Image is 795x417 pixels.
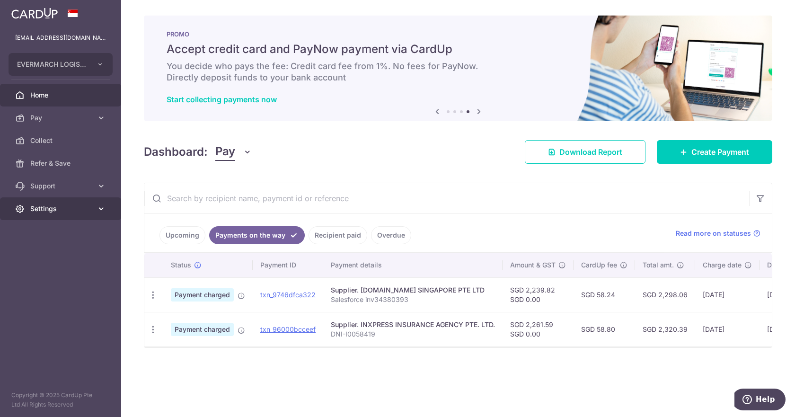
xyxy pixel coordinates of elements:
[525,140,645,164] a: Download Report
[209,226,305,244] a: Payments on the way
[581,260,617,270] span: CardUp fee
[331,320,495,329] div: Supplier. INXPRESS INSURANCE AGENCY PTE. LTD.
[734,389,786,412] iframe: Opens a widget where you can find more information
[574,312,635,346] td: SGD 58.80
[331,329,495,339] p: DNI-I0058419
[215,143,252,161] button: Pay
[635,312,695,346] td: SGD 2,320.39
[323,253,503,277] th: Payment details
[30,159,93,168] span: Refer & Save
[15,33,106,43] p: [EMAIL_ADDRESS][DOMAIN_NAME]
[676,229,760,238] a: Read more on statuses
[30,204,93,213] span: Settings
[167,42,750,57] h5: Accept credit card and PayNow payment via CardUp
[503,312,574,346] td: SGD 2,261.59 SGD 0.00
[30,136,93,145] span: Collect
[167,30,750,38] p: PROMO
[703,260,742,270] span: Charge date
[559,146,622,158] span: Download Report
[171,323,234,336] span: Payment charged
[30,181,93,191] span: Support
[171,260,191,270] span: Status
[30,90,93,100] span: Home
[503,277,574,312] td: SGD 2,239.82 SGD 0.00
[643,260,674,270] span: Total amt.
[331,295,495,304] p: Salesforce inv34380393
[510,260,556,270] span: Amount & GST
[144,183,749,213] input: Search by recipient name, payment id or reference
[695,277,760,312] td: [DATE]
[260,325,316,333] a: txn_96000bcceef
[691,146,749,158] span: Create Payment
[309,226,367,244] a: Recipient paid
[9,53,113,76] button: EVERMARCH LOGISTICS (S) PTE LTD
[144,143,208,160] h4: Dashboard:
[17,60,87,69] span: EVERMARCH LOGISTICS (S) PTE LTD
[171,288,234,302] span: Payment charged
[695,312,760,346] td: [DATE]
[167,61,750,83] h6: You decide who pays the fee: Credit card fee from 1%. No fees for PayNow. Directly deposit funds ...
[635,277,695,312] td: SGD 2,298.06
[11,8,58,19] img: CardUp
[167,95,277,104] a: Start collecting payments now
[331,285,495,295] div: Supplier. [DOMAIN_NAME] SINGAPORE PTE LTD
[30,113,93,123] span: Pay
[676,229,751,238] span: Read more on statuses
[144,15,772,121] img: paynow Banner
[253,253,323,277] th: Payment ID
[215,143,235,161] span: Pay
[574,277,635,312] td: SGD 58.24
[159,226,205,244] a: Upcoming
[657,140,772,164] a: Create Payment
[260,291,316,299] a: txn_9746dfca322
[371,226,411,244] a: Overdue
